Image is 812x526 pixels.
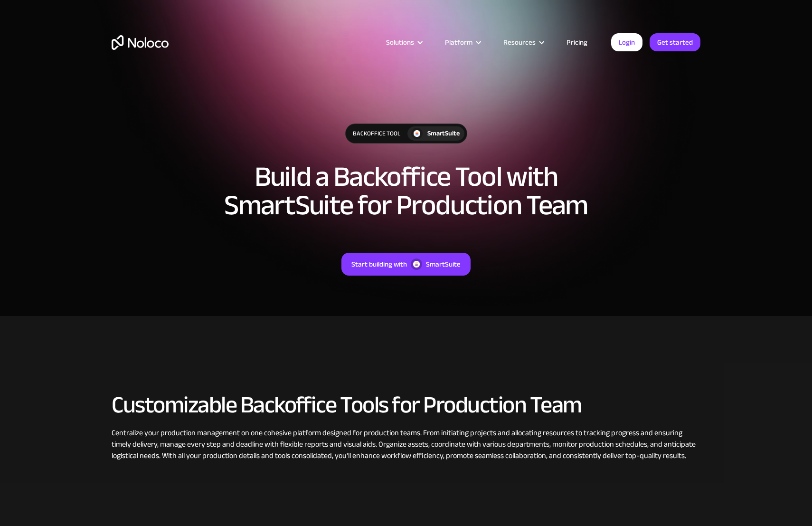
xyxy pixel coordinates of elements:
div: Resources [491,36,555,48]
div: Centralize your production management on one cohesive platform designed for production teams. Fro... [112,427,700,461]
a: home [112,35,169,50]
div: Backoffice Tool [346,124,407,143]
div: SmartSuite [427,128,460,139]
h1: Build a Backoffice Tool with SmartSuite for Production Team [192,163,620,220]
a: Start building withSmartSuite [341,253,471,276]
a: Login [611,33,642,51]
div: Solutions [374,36,433,48]
div: Start building with [351,258,407,270]
div: Platform [445,36,472,48]
div: Solutions [386,36,414,48]
a: Get started [650,33,700,51]
a: Pricing [555,36,599,48]
div: SmartSuite [426,258,461,270]
div: Platform [433,36,491,48]
div: Resources [503,36,536,48]
h2: Customizable Backoffice Tools for Production Team [112,392,700,418]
